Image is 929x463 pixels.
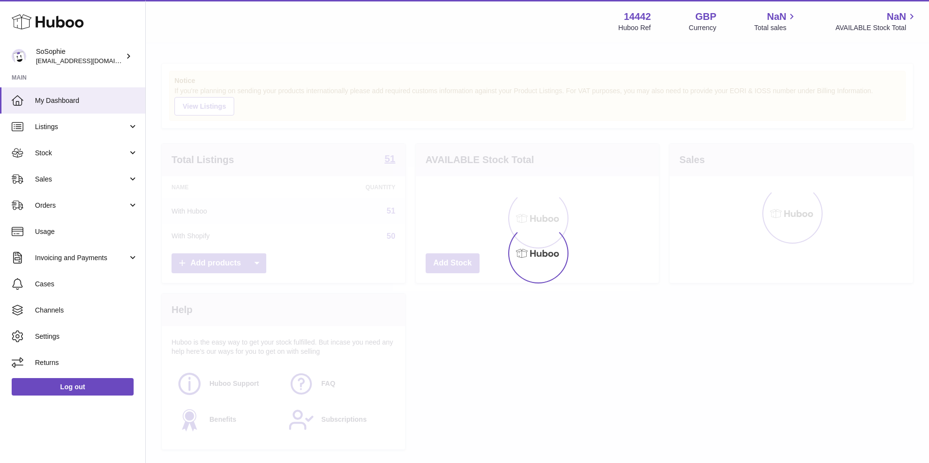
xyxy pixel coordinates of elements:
a: Log out [12,378,134,396]
span: AVAILABLE Stock Total [835,23,917,33]
a: NaN AVAILABLE Stock Total [835,10,917,33]
span: Listings [35,122,128,132]
div: Currency [689,23,717,33]
a: NaN Total sales [754,10,797,33]
div: Huboo Ref [619,23,651,33]
span: Invoicing and Payments [35,253,128,263]
strong: 14442 [624,10,651,23]
span: Usage [35,227,138,236]
span: My Dashboard [35,96,138,105]
span: Total sales [754,23,797,33]
span: Channels [35,306,138,315]
span: Stock [35,149,128,158]
span: Cases [35,280,138,289]
span: Sales [35,175,128,184]
span: NaN [767,10,786,23]
span: NaN [887,10,906,23]
img: internalAdmin-14442@internal.huboo.com [12,49,26,64]
span: [EMAIL_ADDRESS][DOMAIN_NAME] [36,57,143,65]
span: Orders [35,201,128,210]
div: SoSophie [36,47,123,66]
span: Returns [35,358,138,367]
span: Settings [35,332,138,341]
strong: GBP [695,10,716,23]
